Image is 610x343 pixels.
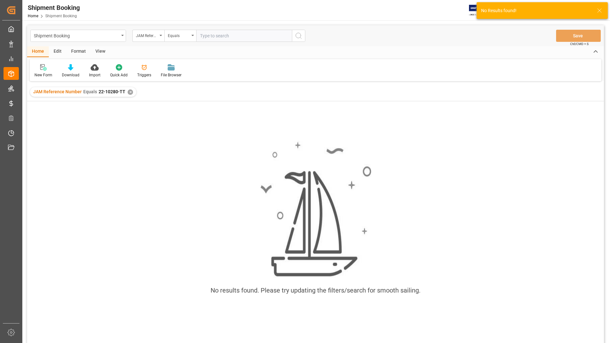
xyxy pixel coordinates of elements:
[161,72,182,78] div: File Browser
[28,3,80,12] div: Shipment Booking
[196,30,292,42] input: Type to search
[168,31,190,39] div: Equals
[110,72,128,78] div: Quick Add
[91,46,110,57] div: View
[49,46,66,57] div: Edit
[34,31,119,39] div: Shipment Booking
[33,89,82,94] span: JAM Reference Number
[99,89,125,94] span: 22-10280-TT
[136,31,158,39] div: JAM Reference Number
[556,30,601,42] button: Save
[469,5,491,16] img: Exertis%20JAM%20-%20Email%20Logo.jpg_1722504956.jpg
[27,46,49,57] div: Home
[164,30,196,42] button: open menu
[570,42,589,46] span: Ctrl/CMD + S
[137,72,151,78] div: Triggers
[89,72,100,78] div: Import
[30,30,126,42] button: open menu
[132,30,164,42] button: open menu
[128,89,133,95] div: ✕
[34,72,52,78] div: New Form
[211,286,420,295] div: No results found. Please try updating the filters/search for smooth sailing.
[292,30,305,42] button: search button
[66,46,91,57] div: Format
[62,72,79,78] div: Download
[481,7,591,14] div: No Results found!
[83,89,97,94] span: Equals
[28,14,38,18] a: Home
[260,141,371,278] img: smooth_sailing.jpeg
